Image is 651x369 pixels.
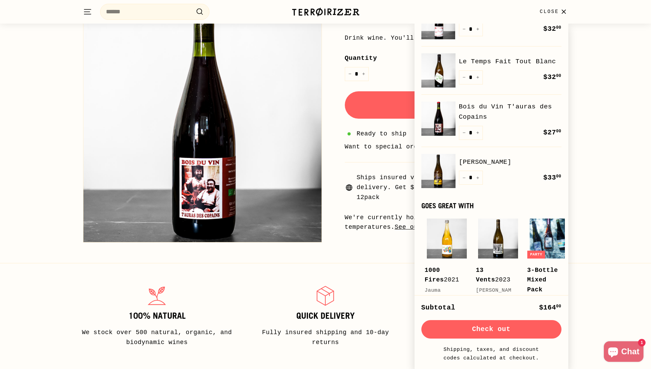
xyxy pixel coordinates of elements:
[357,173,568,202] span: Ships insured via UPS, available for local pickup or delivery. Get $30 off shipping on 12-packs -...
[556,304,561,309] sup: 00
[459,56,561,67] a: Le Temps Fait Tout Blanc
[459,70,469,84] button: Reduce item quantity by one
[459,126,469,140] button: Reduce item quantity by one
[421,302,456,313] div: Subtotal
[249,328,402,347] p: Fully insured shipping and 10-day returns
[527,216,572,324] a: Party 3-Bottle Mixed Pack Terroirizer
[345,213,568,233] div: We're currently holding some orders due to extreme temperatures.
[473,70,483,84] button: Increase item quantity by one
[459,102,561,122] a: Bois du Vin T'auras des Copains
[421,53,456,88] img: Le Temps Fait Tout Blanc
[539,302,561,313] div: $164
[425,287,462,295] div: Jauma
[425,267,444,284] b: 1000 Fires
[543,73,561,81] span: $32
[357,129,407,139] span: Ready to ship
[556,174,561,179] sup: 00
[473,126,483,140] button: Increase item quantity by one
[425,265,462,285] div: 2021
[543,25,561,33] span: $32
[345,53,568,63] label: Quantity
[540,8,559,15] span: Close
[345,67,369,81] input: quantity
[425,216,469,314] a: 1000 Fires2021Jauma
[473,22,483,36] button: Increase item quantity by one
[345,33,568,43] div: Drink wine. You'll have friends.
[459,22,469,36] button: Reduce item quantity by one
[395,224,479,230] a: See our shipping FAQs.
[358,67,369,81] button: Increase item quantity by one
[80,311,234,321] h3: 100% Natural
[476,267,495,284] b: 13 Vents
[527,251,545,259] div: Party
[602,341,646,364] inbox-online-store-chat: Shopify online store chat
[459,157,561,167] a: [PERSON_NAME]
[421,102,456,136] img: Bois du Vin T'auras des Copains
[421,154,456,188] img: Bianco
[527,267,558,293] b: 3-Bottle Mixed Pack
[556,25,561,30] sup: 00
[535,2,572,22] button: Close
[80,328,234,347] p: We stock over 500 natural, organic, and biodynamic wines
[459,171,469,185] button: Reduce item quantity by one
[421,320,561,339] button: Check out
[476,265,514,285] div: 2023
[421,202,561,210] div: Goes great with
[476,287,514,303] div: [PERSON_NAME]
[345,142,568,152] li: Want to special order this item?
[345,67,355,81] button: Reduce item quantity by one
[543,129,561,136] span: $27
[476,216,520,322] a: 13 Vents2023[PERSON_NAME]
[543,174,561,182] span: $33
[442,345,541,362] small: Shipping, taxes, and discount codes calculated at checkout.
[556,129,561,134] sup: 00
[473,171,483,185] button: Increase item quantity by one
[249,311,402,321] h3: Quick delivery
[556,74,561,78] sup: 00
[345,91,568,119] button: Add to cart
